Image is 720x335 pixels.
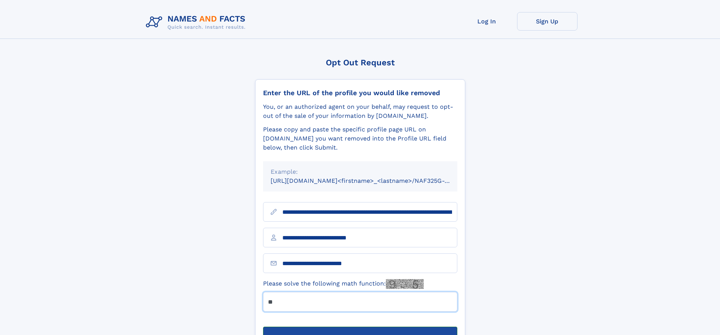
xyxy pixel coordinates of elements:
label: Please solve the following math function: [263,279,424,289]
div: Enter the URL of the profile you would like removed [263,89,457,97]
div: Example: [271,167,450,176]
img: Logo Names and Facts [143,12,252,32]
div: You, or an authorized agent on your behalf, may request to opt-out of the sale of your informatio... [263,102,457,120]
div: Please copy and paste the specific profile page URL on [DOMAIN_NAME] you want removed into the Pr... [263,125,457,152]
a: Log In [457,12,517,31]
div: Opt Out Request [255,58,465,67]
small: [URL][DOMAIN_NAME]<firstname>_<lastname>/NAF325G-xxxxxxxx [271,177,472,184]
a: Sign Up [517,12,578,31]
